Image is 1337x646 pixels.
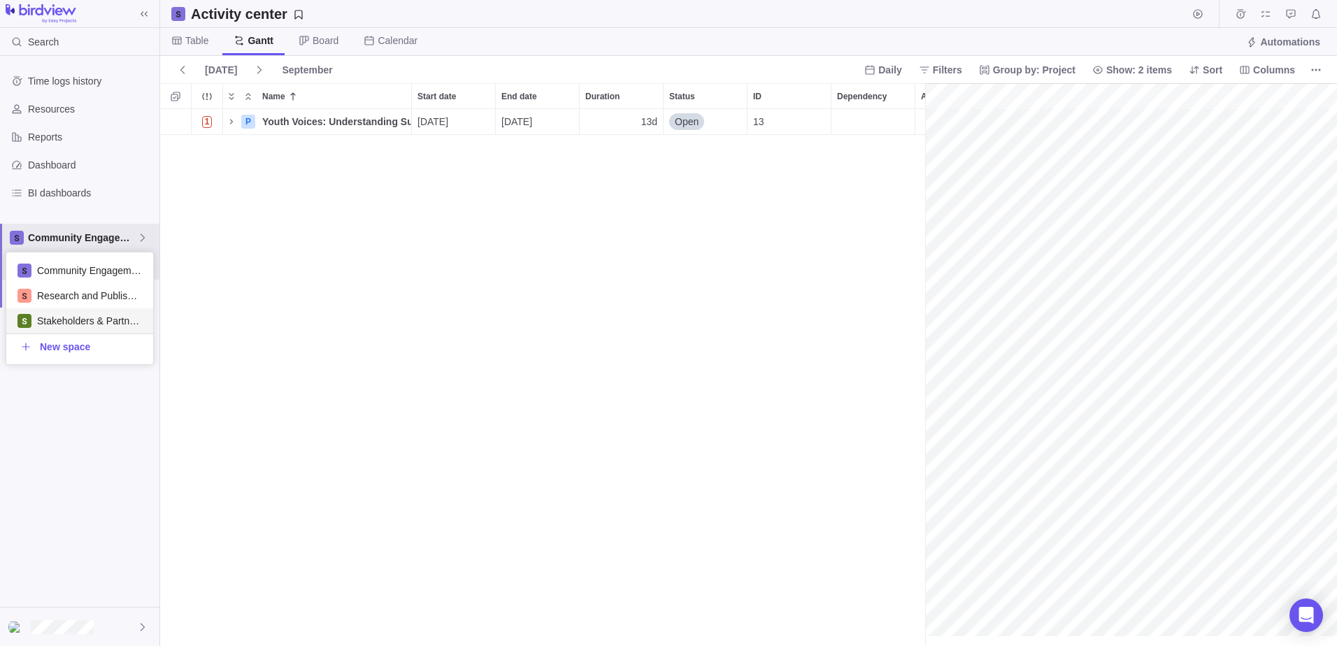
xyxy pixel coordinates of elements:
[6,252,153,364] div: grid
[37,264,142,278] span: Community Engagement
[37,289,142,303] span: Research and Publishing
[28,231,137,245] span: Community Engagement
[40,340,90,354] span: New space
[37,314,142,328] span: Stakeholders & Partnerships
